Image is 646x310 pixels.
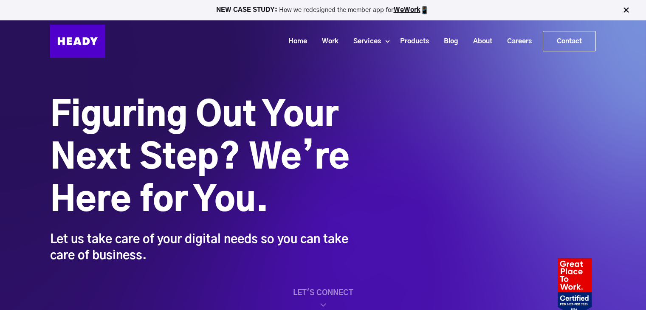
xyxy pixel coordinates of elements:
[50,289,596,310] a: LET'S CONNECT
[216,7,279,13] strong: NEW CASE STUDY:
[622,6,630,14] img: Close Bar
[463,34,496,49] a: About
[4,6,642,14] p: How we redesigned the member app for
[114,31,596,51] div: Navigation Menu
[278,34,311,49] a: Home
[311,34,343,49] a: Work
[389,34,433,49] a: Products
[318,300,328,310] img: home_scroll
[543,31,595,51] a: Contact
[50,25,105,58] img: Heady_Logo_Web-01 (1)
[433,34,463,49] a: Blog
[50,231,352,264] div: Let us take care of your digital needs so you can take care of business.
[50,95,352,222] h1: Figuring Out Your Next Step? We’re Here for You.
[343,34,385,49] a: Services
[420,6,429,14] img: app emoji
[496,34,536,49] a: Careers
[394,7,420,13] a: WeWork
